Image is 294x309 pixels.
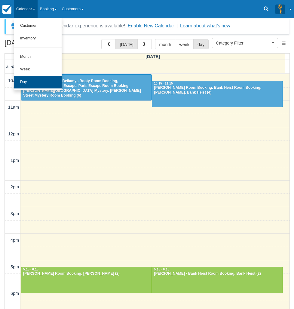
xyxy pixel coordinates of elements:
a: Inventory [14,32,62,45]
button: week [175,39,194,49]
img: checkfront-main-nav-mini-logo.png [2,5,11,14]
span: all-day [6,64,19,69]
a: Learn about what's new [180,23,230,28]
span: 12pm [8,131,19,136]
h2: [DATE] [5,39,81,50]
button: Category Filter [212,38,278,48]
span: 5:15 - 6:15 [23,268,38,271]
ul: Calendar [14,18,62,90]
span: | [176,23,178,28]
button: [DATE] [115,39,137,49]
div: [PERSON_NAME] Room Booking, [PERSON_NAME] (2) [23,271,150,276]
span: [DATE] [145,54,160,59]
span: 5:15 - 6:15 [154,268,169,271]
span: 3pm [11,211,19,216]
div: A new Booking Calendar experience is available! [20,22,125,29]
a: Month [14,51,62,63]
a: 5:15 - 6:15[PERSON_NAME] - Bank Heist Room Booking, Bank Heist (2) [152,267,283,293]
a: 10:15 - 11:15[PERSON_NAME] Room Booking, Bank Heist Room Booking, [PERSON_NAME], Bank Heist (4) [152,81,283,107]
img: A3 [275,4,285,14]
div: [PERSON_NAME] - Bank Heist Room Booking, Bank Heist (2) [154,271,281,276]
span: 5pm [11,264,19,269]
span: 1pm [11,158,19,163]
a: Customer [14,20,62,32]
span: Category Filter [216,40,270,46]
span: 10:15 - 11:15 [154,82,173,85]
a: Day [14,76,62,88]
div: [PERSON_NAME] Room Booking, Bank Heist Room Booking, [PERSON_NAME], Bank Heist (4) [154,85,281,95]
span: 4pm [11,238,19,243]
a: Week [14,63,62,76]
span: 6pm [11,291,19,296]
span: 11am [8,105,19,110]
a: 10:00 - 11:00Raz - Bellamys Booty, Bellamys Booty Room Booking, [GEOGRAPHIC_DATA] Escape, Paris E... [21,74,152,101]
span: 2pm [11,184,19,189]
span: 10am [8,78,19,83]
button: Enable New Calendar [128,23,174,29]
a: 5:15 - 6:15[PERSON_NAME] Room Booking, [PERSON_NAME] (2) [21,267,152,293]
button: day [193,39,209,49]
button: month [155,39,176,49]
div: Raz - Bellamys Booty, Bellamys Booty Room Booking, [GEOGRAPHIC_DATA] Escape, Paris Escape Room Bo... [23,79,150,98]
